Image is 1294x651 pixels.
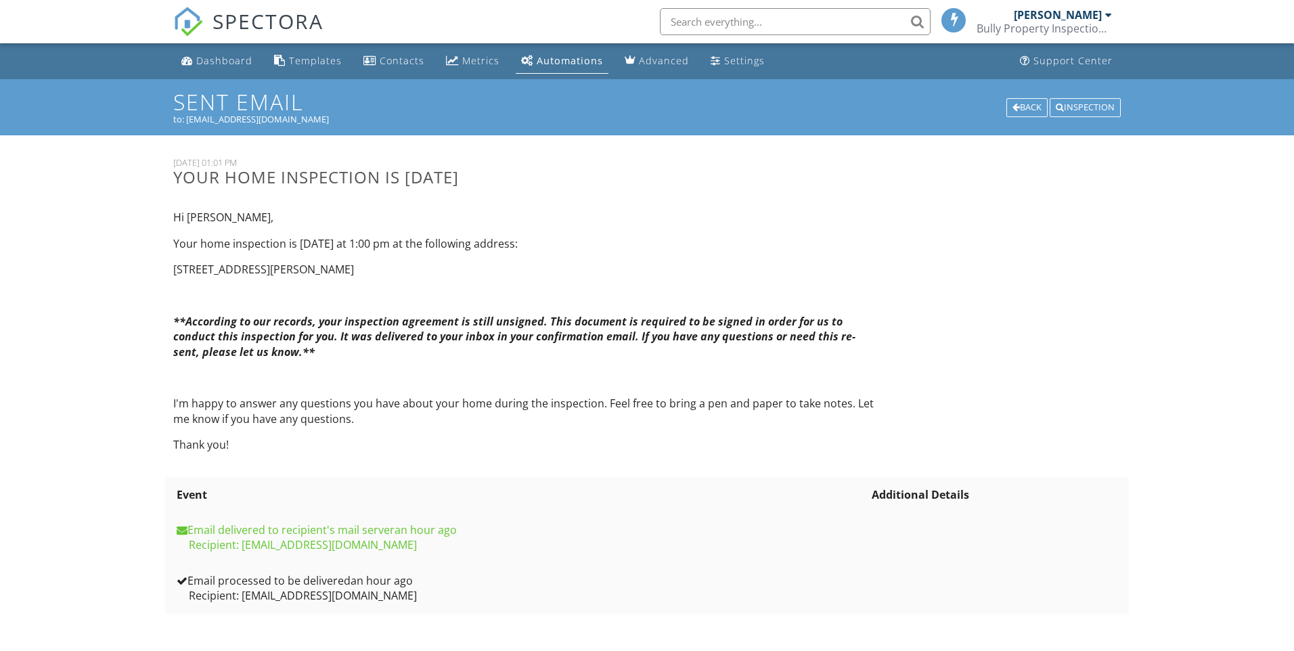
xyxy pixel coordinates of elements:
th: Event [173,477,868,512]
span: 2025-08-27T17:01:41Z [395,522,457,537]
a: Support Center [1014,49,1118,74]
input: Search everything... [660,8,931,35]
div: Settings [724,54,765,67]
div: [PERSON_NAME] [1014,8,1102,22]
div: Email delivered to recipient's mail server [177,522,865,537]
div: Bully Property Inspections LLC [977,22,1112,35]
a: Inspection [1050,100,1121,112]
th: Additional Details [868,477,1121,512]
div: Back [1006,98,1048,117]
div: Dashboard [196,54,252,67]
a: Advanced [619,49,694,74]
div: Support Center [1033,54,1113,67]
h3: Your home inspection is [DATE] [173,168,880,186]
div: Advanced [639,54,689,67]
div: Automations [537,54,603,67]
div: Email processed to be delivered [177,573,865,588]
span: 2025-08-27T17:01:38Z [351,573,413,588]
div: to: [EMAIL_ADDRESS][DOMAIN_NAME] [173,114,1121,125]
p: Thank you! [173,437,880,452]
a: Automations (Basic) [516,49,608,74]
div: Recipient: [EMAIL_ADDRESS][DOMAIN_NAME] [177,588,865,603]
p: Your home inspection is [DATE] at 1:00 pm at the following address: [173,236,880,251]
h1: Sent Email [173,90,1121,114]
div: Metrics [462,54,499,67]
div: Contacts [380,54,424,67]
p: I'm happy to answer any questions you have about your home during the inspection. Feel free to br... [173,396,880,426]
a: Templates [269,49,347,74]
em: **According to our records, your inspection agreement is still unsigned. This document is require... [173,314,855,359]
a: Metrics [441,49,505,74]
img: The Best Home Inspection Software - Spectora [173,7,203,37]
a: Settings [705,49,770,74]
div: Inspection [1050,98,1121,117]
p: [STREET_ADDRESS][PERSON_NAME] [173,262,880,277]
a: Dashboard [176,49,258,74]
a: SPECTORA [173,18,323,47]
span: SPECTORA [213,7,323,35]
div: [DATE] 01:01 PM [173,157,880,168]
a: Back [1006,100,1050,112]
div: Templates [289,54,342,67]
p: Hi [PERSON_NAME], [173,210,880,225]
div: Recipient: [EMAIL_ADDRESS][DOMAIN_NAME] [177,537,865,552]
a: Contacts [358,49,430,74]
